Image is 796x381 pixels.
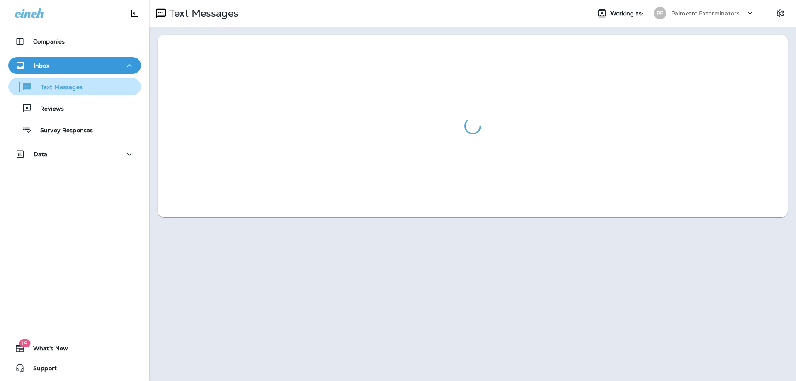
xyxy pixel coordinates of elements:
p: Text Messages [32,84,83,92]
button: Support [8,360,141,376]
p: Companies [33,38,65,45]
button: Companies [8,33,141,50]
span: 19 [19,339,30,347]
button: Survey Responses [8,121,141,138]
div: PE [654,7,666,19]
p: Data [34,151,48,158]
p: Palmetto Exterminators LLC [671,10,746,17]
button: 19What's New [8,340,141,357]
button: Reviews [8,99,141,117]
p: Survey Responses [32,127,93,135]
p: Reviews [32,105,64,113]
button: Inbox [8,57,141,74]
p: Inbox [34,62,49,69]
button: Text Messages [8,78,141,95]
p: Text Messages [166,7,238,19]
span: Support [25,365,57,375]
span: Working as: [610,10,646,17]
button: Collapse Sidebar [123,5,146,22]
button: Settings [773,6,788,21]
span: What's New [25,345,68,355]
button: Data [8,146,141,163]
